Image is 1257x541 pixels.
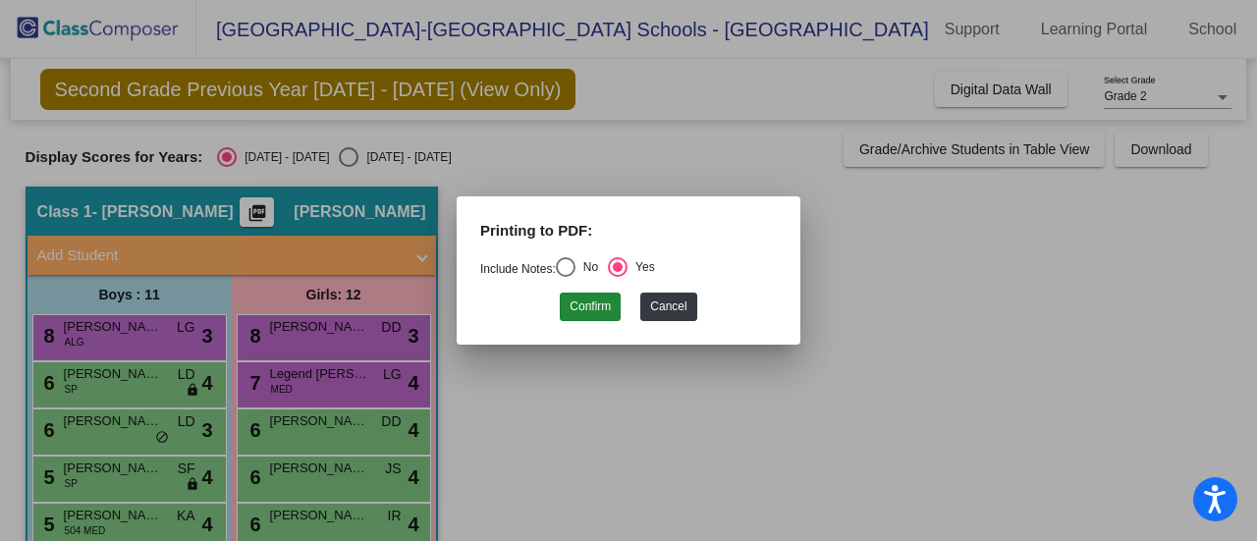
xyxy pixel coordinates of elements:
[480,262,556,276] a: Include Notes:
[480,262,655,276] mat-radio-group: Select an option
[628,258,655,276] div: Yes
[480,220,592,243] label: Printing to PDF:
[560,293,621,321] button: Confirm
[575,258,598,276] div: No
[640,293,696,321] button: Cancel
